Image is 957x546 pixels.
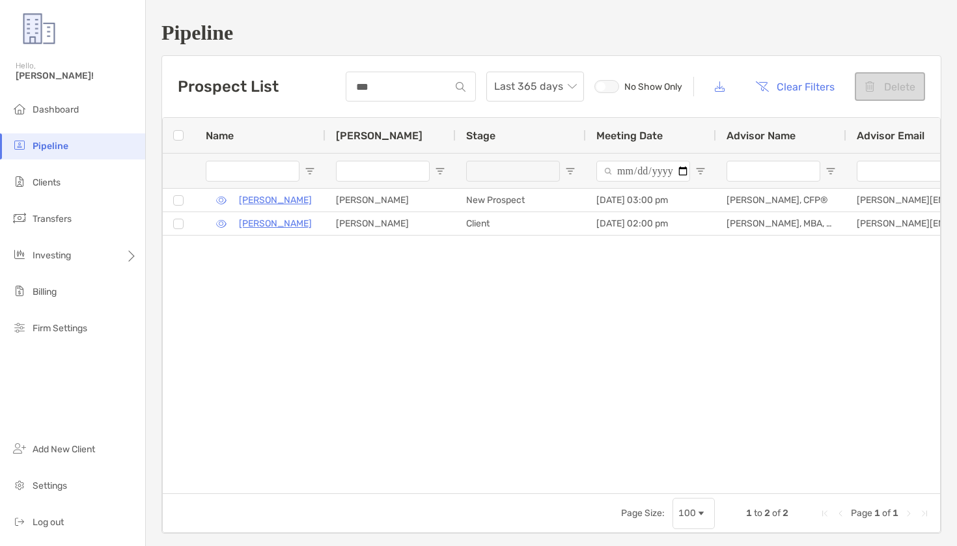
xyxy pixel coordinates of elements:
span: 2 [764,508,770,519]
input: Booker Filter Input [336,161,430,182]
a: [PERSON_NAME] [239,215,312,232]
div: Previous Page [835,508,846,519]
button: Open Filter Menu [565,166,576,176]
span: of [772,508,781,519]
img: settings icon [12,477,27,493]
img: firm-settings icon [12,320,27,335]
span: Advisor Email [857,130,924,142]
span: Stage [466,130,495,142]
img: clients icon [12,174,27,189]
span: Investing [33,250,71,261]
img: transfers icon [12,210,27,226]
button: Open Filter Menu [435,166,445,176]
span: of [882,508,891,519]
div: [PERSON_NAME] [326,189,456,212]
div: Next Page [904,508,914,519]
div: [DATE] 03:00 pm [586,189,716,212]
img: investing icon [12,247,27,262]
span: Last 365 days [494,72,576,101]
label: No Show Only [594,80,683,93]
span: Page [851,508,872,519]
span: 1 [746,508,752,519]
span: 2 [783,508,788,519]
span: Firm Settings [33,323,87,334]
img: input icon [456,82,465,92]
div: [PERSON_NAME], MBA, CFA [716,212,846,235]
input: Name Filter Input [206,161,299,182]
div: First Page [820,508,830,519]
img: dashboard icon [12,101,27,116]
img: Zoe Logo [16,5,62,52]
div: [DATE] 02:00 pm [586,212,716,235]
span: 1 [893,508,898,519]
span: Transfers [33,213,72,225]
div: New Prospect [456,189,586,212]
img: billing icon [12,283,27,299]
button: Open Filter Menu [825,166,836,176]
span: Log out [33,517,64,528]
span: [PERSON_NAME] [336,130,423,142]
h1: Pipeline [161,21,941,45]
img: pipeline icon [12,137,27,153]
input: Advisor Name Filter Input [727,161,820,182]
button: Open Filter Menu [305,166,315,176]
button: Open Filter Menu [695,166,706,176]
span: Add New Client [33,444,95,455]
input: Meeting Date Filter Input [596,161,690,182]
img: add_new_client icon [12,441,27,456]
button: Clear Filters [745,72,844,101]
div: 100 [678,508,696,519]
a: [PERSON_NAME] [239,192,312,208]
span: [PERSON_NAME]! [16,70,137,81]
div: Page Size: [621,508,665,519]
img: logout icon [12,513,27,529]
span: Advisor Name [727,130,796,142]
span: 1 [874,508,880,519]
span: to [754,508,762,519]
span: Meeting Date [596,130,663,142]
span: Name [206,130,234,142]
div: [PERSON_NAME] [326,212,456,235]
div: Page Size [673,498,715,529]
div: Client [456,212,586,235]
span: Billing [33,286,57,297]
span: Pipeline [33,141,68,152]
h3: Prospect List [178,77,279,96]
div: [PERSON_NAME], CFP® [716,189,846,212]
div: Last Page [919,508,930,519]
span: Settings [33,480,67,491]
span: Clients [33,177,61,188]
span: Dashboard [33,104,79,115]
